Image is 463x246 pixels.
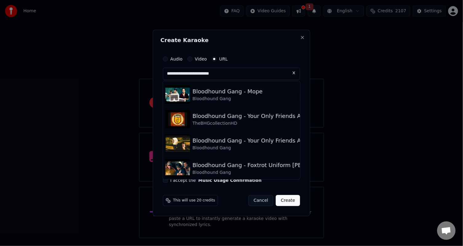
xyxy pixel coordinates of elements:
[170,57,183,61] label: Audio
[165,159,190,178] img: Bloodhound Gang - Foxtrot Uniform Charlie Kilo
[192,87,263,96] div: Bloodhound Gang - Mope
[192,96,263,102] div: Bloodhound Gang
[165,135,190,153] img: Bloodhound Gang - Your Only Friends Are Make Believe
[170,178,262,182] label: I accept the
[173,198,215,203] span: This will use 20 credits
[192,136,345,145] div: Bloodhound Gang - Your Only Friends Are Make Believe
[192,145,345,151] div: Bloodhound Gang
[192,120,345,127] div: TheBHGcollectionHD
[198,178,262,182] button: I accept the
[165,85,190,104] img: Bloodhound Gang - Mope
[195,57,207,61] label: Video
[192,170,338,176] div: Bloodhound Gang
[276,195,300,206] button: Create
[219,57,228,61] label: URL
[165,110,190,128] img: Bloodhound Gang - Your Only Friends Are Make Believe
[248,195,273,206] button: Cancel
[160,37,303,43] h2: Create Karaoke
[192,112,345,120] div: Bloodhound Gang - Your Only Friends Are Make Believe
[192,161,338,170] div: Bloodhound Gang - Foxtrot Uniform [PERSON_NAME]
